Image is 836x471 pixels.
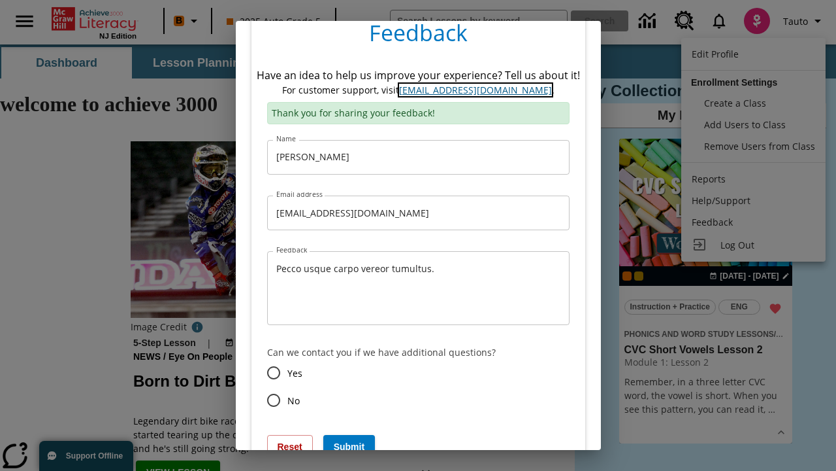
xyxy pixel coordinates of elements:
[323,435,375,459] button: Submit
[276,134,296,144] label: Name
[399,84,552,96] a: support, will open in new browser tab
[287,394,300,408] span: No
[257,83,580,97] div: For customer support, visit .
[267,102,570,124] p: Thank you for sharing your feedback!
[276,245,307,255] label: Feedback
[267,435,313,459] button: Reset
[267,359,570,414] div: contact-permission
[276,190,323,200] label: Email address
[257,67,580,83] div: Have an idea to help us improve your experience? Tell us about it!
[251,9,585,62] h4: Feedback
[287,366,302,380] span: Yes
